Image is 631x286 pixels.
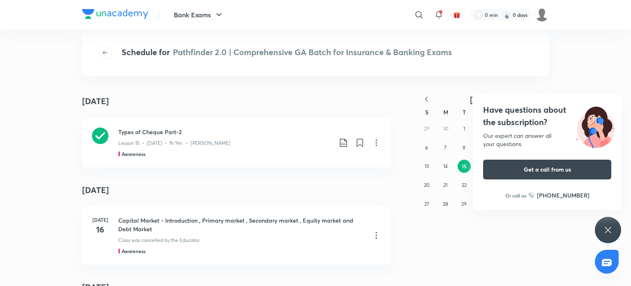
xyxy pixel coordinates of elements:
button: July 8, 2025 [458,141,471,154]
abbr: Tuesday [463,108,466,116]
h4: [DATE] [82,95,109,107]
div: Our expert can answer all your questions [483,132,611,148]
button: July 13, 2025 [420,160,433,173]
h6: [DATE] [92,216,108,223]
a: Company Logo [82,9,148,21]
p: Class was cancelled by the Educator [118,237,200,244]
img: ttu_illustration_new.svg [569,104,621,148]
button: July 7, 2025 [439,141,452,154]
h6: [PHONE_NUMBER] [537,191,590,200]
button: avatar [450,8,463,21]
abbr: July 6, 2025 [425,144,428,151]
button: [DATE] [435,95,531,105]
img: lalit [535,8,549,22]
abbr: Monday [443,108,448,116]
abbr: July 22, 2025 [462,182,467,188]
button: July 6, 2025 [420,141,433,154]
img: Company Logo [82,9,148,19]
button: July 22, 2025 [458,179,471,192]
span: Pathfinder 2.0 | Comprehensive GA Batch for Insurance & Banking Exams [173,47,452,58]
abbr: July 28, 2025 [443,201,448,207]
h3: Capital Market - Introduction , Primary market , Secondary market , Equity market and Debt Market [118,216,365,233]
h4: [DATE] [82,177,391,203]
abbr: July 20, 2025 [424,182,429,188]
img: streak [503,11,511,19]
img: avatar [453,11,461,19]
button: July 28, 2025 [439,198,452,211]
button: July 1, 2025 [458,122,471,135]
button: July 14, 2025 [439,160,452,173]
button: Get a call from us [483,160,611,179]
button: July 15, 2025 [458,160,471,173]
button: July 21, 2025 [439,179,452,192]
h5: Awareness [122,247,145,255]
h4: Schedule for [122,46,452,59]
abbr: July 8, 2025 [463,144,465,151]
h3: Types of Cheque Part-2 [118,128,332,136]
p: Or call us [505,192,526,199]
abbr: July 1, 2025 [463,126,465,132]
abbr: Sunday [425,108,428,116]
h4: 16 [92,223,108,236]
a: Types of Cheque Part-2Lesson 15 • [DATE] • 1h 9m • [PERSON_NAME]Awareness [82,118,391,167]
abbr: July 14, 2025 [443,163,448,169]
button: July 29, 2025 [458,198,471,211]
abbr: July 15, 2025 [462,163,467,170]
h4: Have questions about the subscription? [483,104,611,128]
p: Lesson 15 • [DATE] • 1h 9m • [PERSON_NAME] [118,140,230,147]
abbr: July 13, 2025 [425,163,429,169]
abbr: July 29, 2025 [461,201,467,207]
button: Bank Exams [169,7,229,23]
button: July 20, 2025 [420,179,433,192]
abbr: July 21, 2025 [443,182,447,188]
a: [DATE]16Capital Market - Introduction , Primary market , Secondary market , Equity market and Deb... [82,206,391,265]
button: July 27, 2025 [420,198,433,211]
span: [DATE] [470,94,497,105]
h5: Awareness [122,150,145,158]
abbr: July 7, 2025 [444,144,447,151]
abbr: July 27, 2025 [424,201,429,207]
a: [PHONE_NUMBER] [529,191,590,200]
